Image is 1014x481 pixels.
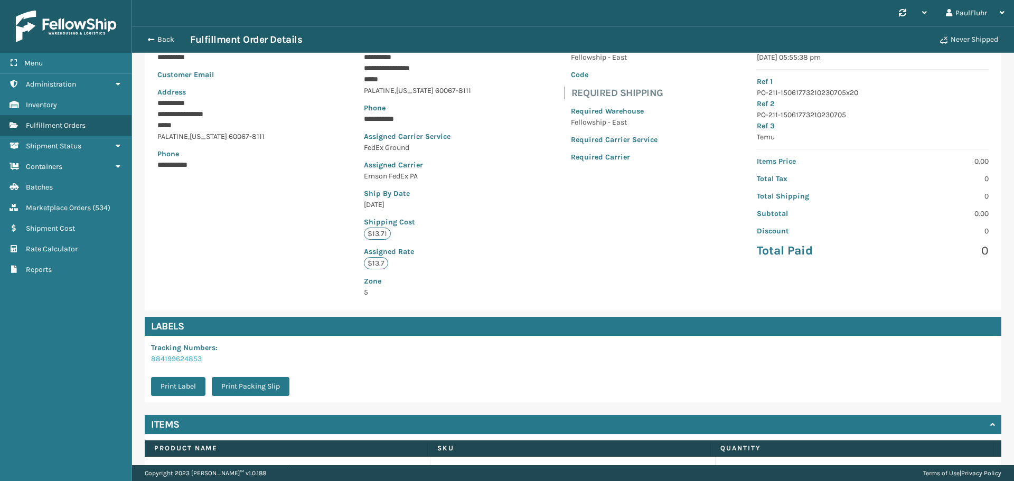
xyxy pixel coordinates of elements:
p: Ref 1 [757,76,989,87]
a: Privacy Policy [961,469,1001,477]
span: ( 534 ) [92,203,110,212]
p: Items Price [757,156,866,167]
p: Total Shipping [757,191,866,202]
td: 2 [716,457,1001,480]
p: Required Carrier Service [571,134,658,145]
div: | [923,465,1001,481]
p: $13.7 [364,257,388,269]
span: , [188,132,190,141]
td: Gothamsteel Ceramic 15pc Set - Black w/Gold Handle [145,457,430,480]
h4: Labels [145,317,1001,336]
span: Rate Calculator [26,244,78,253]
button: Never Shipped [934,29,1004,50]
span: Shipment Cost [26,224,75,233]
p: Temu [757,131,989,143]
label: SKU [437,444,701,453]
span: PALATINE [364,86,395,95]
button: Back [142,35,190,44]
p: Assigned Carrier [364,159,471,171]
span: 60067-8111 [229,132,265,141]
label: Quantity [720,444,984,453]
h4: Required Shipping [571,87,664,99]
h4: Items [151,418,180,431]
p: PO-211-15061773210230705 [757,109,989,120]
p: Assigned Carrier Service [364,131,471,142]
a: 2332MT [440,463,467,474]
p: Ship By Date [364,188,471,199]
span: PALATINE [157,132,188,141]
p: Required Carrier [571,152,658,163]
p: Code [571,69,658,80]
p: Assigned Rate [364,246,471,257]
span: Administration [26,80,76,89]
p: Customer Email [157,69,265,80]
button: Print Label [151,377,205,396]
span: 5 [364,276,471,297]
p: Discount [757,225,866,237]
p: [DATE] 05:55:38 pm [757,52,989,63]
p: Required Warehouse [571,106,658,117]
p: 0 [879,225,989,237]
p: Phone [364,102,471,114]
p: Ref 2 [757,98,989,109]
span: 60067-8111 [435,86,471,95]
span: , [395,86,396,95]
span: Tracking Numbers : [151,343,218,352]
p: Ref 3 [757,120,989,131]
h3: Fulfillment Order Details [190,33,302,46]
p: Copyright 2023 [PERSON_NAME]™ v 1.0.188 [145,465,266,481]
span: Batches [26,183,53,192]
span: Containers [26,162,62,171]
p: PO-211-15061773210230705x20 [757,87,989,98]
p: Zone [364,276,471,287]
a: 884199624853 [151,354,202,363]
p: 0 [879,243,989,259]
span: Menu [24,59,43,68]
p: Phone [157,148,265,159]
span: Address [157,88,186,97]
button: Print Packing Slip [212,377,289,396]
p: 0 [879,173,989,184]
a: Terms of Use [923,469,960,477]
span: Reports [26,265,52,274]
span: Marketplace Orders [26,203,91,212]
span: Inventory [26,100,57,109]
p: Shipping Cost [364,216,471,228]
p: Total Tax [757,173,866,184]
p: Subtotal [757,208,866,219]
span: Shipment Status [26,142,81,150]
span: [US_STATE] [190,132,227,141]
img: logo [16,11,116,42]
p: Fellowship - East [571,52,658,63]
p: 0.00 [879,156,989,167]
p: 0 [879,191,989,202]
p: 0.00 [879,208,989,219]
p: FedEx Ground [364,142,471,153]
span: Fulfillment Orders [26,121,86,130]
p: Emson FedEx PA [364,171,471,182]
p: Fellowship - East [571,117,658,128]
label: Product Name [154,444,418,453]
p: [DATE] [364,199,471,210]
span: [US_STATE] [396,86,434,95]
i: Never Shipped [940,36,947,44]
p: $13.71 [364,228,391,240]
p: Total Paid [757,243,866,259]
